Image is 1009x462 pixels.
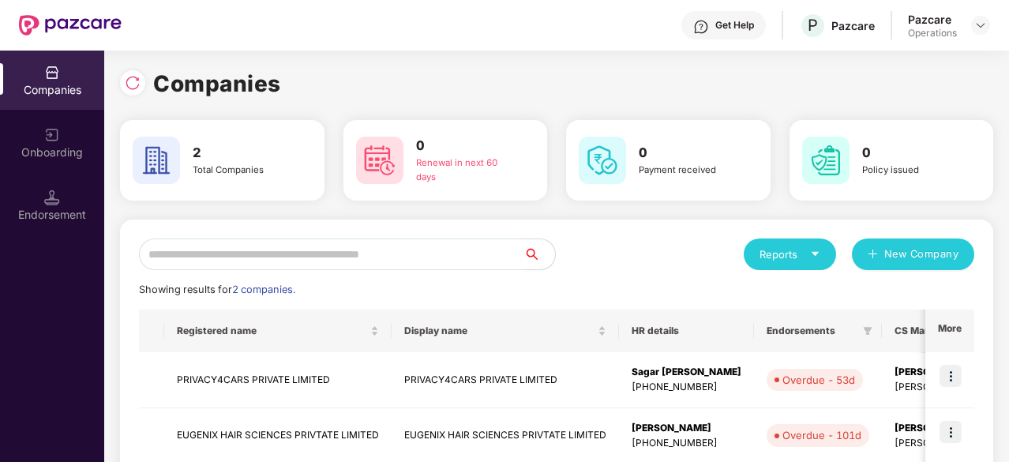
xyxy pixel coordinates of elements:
img: svg+xml;base64,PHN2ZyB4bWxucz0iaHR0cDovL3d3dy53My5vcmcvMjAwMC9zdmciIHdpZHRoPSI2MCIgaGVpZ2h0PSI2MC... [133,137,180,184]
th: HR details [619,310,754,352]
div: Renewal in next 60 days [416,156,515,185]
div: Payment received [639,163,737,178]
td: PRIVACY4CARS PRIVATE LIMITED [164,352,392,408]
div: Reports [760,246,820,262]
img: svg+xml;base64,PHN2ZyB3aWR0aD0iMjAiIGhlaWdodD0iMjAiIHZpZXdCb3g9IjAgMCAyMCAyMCIgZmlsbD0ibm9uZSIgeG... [44,127,60,143]
span: filter [860,321,876,340]
th: Display name [392,310,619,352]
div: [PHONE_NUMBER] [632,436,741,451]
img: svg+xml;base64,PHN2ZyBpZD0iQ29tcGFuaWVzIiB4bWxucz0iaHR0cDovL3d3dy53My5vcmcvMjAwMC9zdmciIHdpZHRoPS... [44,65,60,81]
span: 2 companies. [232,284,295,295]
h3: 0 [416,136,515,156]
th: More [925,310,974,352]
div: Pazcare [908,12,957,27]
button: plusNew Company [852,239,974,270]
div: Sagar [PERSON_NAME] [632,365,741,380]
img: icon [940,421,962,443]
div: Pazcare [831,18,875,33]
h3: 0 [862,143,961,163]
img: New Pazcare Logo [19,15,122,36]
div: [PHONE_NUMBER] [632,380,741,395]
span: filter [863,326,872,336]
div: Overdue - 101d [782,427,861,443]
span: search [523,248,555,261]
img: icon [940,365,962,387]
td: PRIVACY4CARS PRIVATE LIMITED [392,352,619,408]
span: Registered name [177,325,367,337]
span: Showing results for [139,284,295,295]
div: Get Help [715,19,754,32]
div: Operations [908,27,957,39]
img: svg+xml;base64,PHN2ZyBpZD0iSGVscC0zMngzMiIgeG1sbnM9Imh0dHA6Ly93d3cudzMub3JnLzIwMDAvc3ZnIiB3aWR0aD... [693,19,709,35]
span: P [808,16,818,35]
span: Display name [404,325,595,337]
span: Endorsements [767,325,857,337]
img: svg+xml;base64,PHN2ZyBpZD0iUmVsb2FkLTMyeDMyIiB4bWxucz0iaHR0cDovL3d3dy53My5vcmcvMjAwMC9zdmciIHdpZH... [125,75,141,91]
img: svg+xml;base64,PHN2ZyB4bWxucz0iaHR0cDovL3d3dy53My5vcmcvMjAwMC9zdmciIHdpZHRoPSI2MCIgaGVpZ2h0PSI2MC... [802,137,850,184]
th: Registered name [164,310,392,352]
div: Total Companies [193,163,291,178]
h3: 2 [193,143,291,163]
h3: 0 [639,143,737,163]
span: caret-down [810,249,820,259]
span: plus [868,249,878,261]
div: Policy issued [862,163,961,178]
img: svg+xml;base64,PHN2ZyBpZD0iRHJvcGRvd24tMzJ4MzIiIHhtbG5zPSJodHRwOi8vd3d3LnczLm9yZy8yMDAwL3N2ZyIgd2... [974,19,987,32]
span: New Company [884,246,959,262]
img: svg+xml;base64,PHN2ZyB4bWxucz0iaHR0cDovL3d3dy53My5vcmcvMjAwMC9zdmciIHdpZHRoPSI2MCIgaGVpZ2h0PSI2MC... [356,137,403,184]
div: Overdue - 53d [782,372,855,388]
img: svg+xml;base64,PHN2ZyB3aWR0aD0iMTQuNSIgaGVpZ2h0PSIxNC41IiB2aWV3Qm94PSIwIDAgMTYgMTYiIGZpbGw9Im5vbm... [44,190,60,205]
button: search [523,239,556,270]
img: svg+xml;base64,PHN2ZyB4bWxucz0iaHR0cDovL3d3dy53My5vcmcvMjAwMC9zdmciIHdpZHRoPSI2MCIgaGVpZ2h0PSI2MC... [579,137,626,184]
h1: Companies [153,66,281,101]
div: [PERSON_NAME] [632,421,741,436]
